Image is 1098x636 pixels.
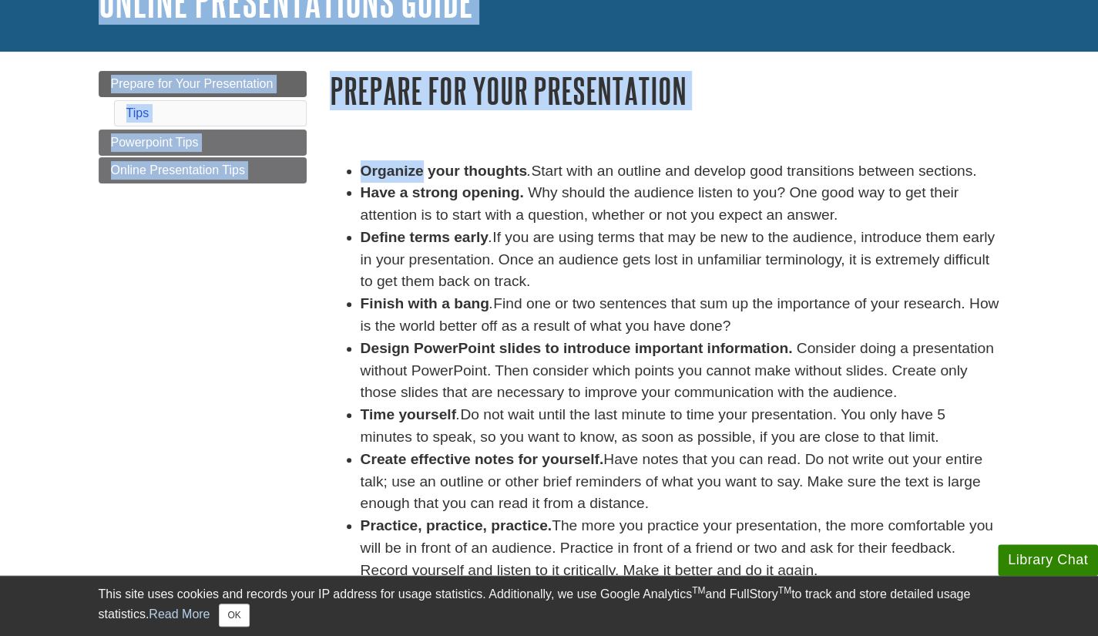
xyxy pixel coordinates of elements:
[361,451,604,467] strong: Create effective notes for yourself.
[489,229,492,245] em: .
[330,71,1000,110] h1: Prepare for Your Presentation
[219,604,249,627] button: Close
[361,404,1000,449] li: Do not wait until the last minute to time your presentation. You only have 5 minutes to speak, so...
[111,163,245,177] span: Online Presentation Tips
[361,338,1000,404] li: Consider doing a presentation without PowerPoint. Then consider which points you cannot make with...
[361,184,524,200] strong: Have a strong opening.
[361,163,527,179] strong: Organize your thoughts
[489,295,493,311] em: .
[361,227,1000,293] li: If you are using terms that may be new to the audience, introduce them early in your presentation...
[99,71,307,183] div: Guide Page Menu
[527,163,531,179] em: .
[361,449,1000,515] li: Have notes that you can read. Do not write out your entire talk; use an outline or other brief re...
[361,517,552,533] strong: Practice, practice, practice.
[361,182,1000,227] li: Why should the audience listen to you? One good way to get their attention is to start with a que...
[361,515,1000,581] li: The more you practice your presentation, the more comfortable you will be in front of an audience...
[111,77,274,90] span: Prepare for Your Presentation
[149,607,210,621] a: Read More
[99,130,307,156] a: Powerpoint Tips
[692,585,705,596] sup: TM
[998,544,1098,576] button: Library Chat
[111,136,199,149] span: Powerpoint Tips
[361,406,456,422] strong: Time yourself
[361,295,489,311] strong: Finish with a bang
[778,585,791,596] sup: TM
[361,160,1000,183] li: Start with an outline and develop good transitions between sections.
[99,157,307,183] a: Online Presentation Tips
[126,106,149,119] a: Tips
[456,406,460,422] em: .
[361,293,1000,338] li: Find one or two sentences that sum up the importance of your research. How is the world better of...
[361,340,793,356] strong: Design PowerPoint slides to introduce important information.
[361,229,489,245] strong: Define terms early
[99,71,307,97] a: Prepare for Your Presentation
[99,585,1000,627] div: This site uses cookies and records your IP address for usage statistics. Additionally, we use Goo...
